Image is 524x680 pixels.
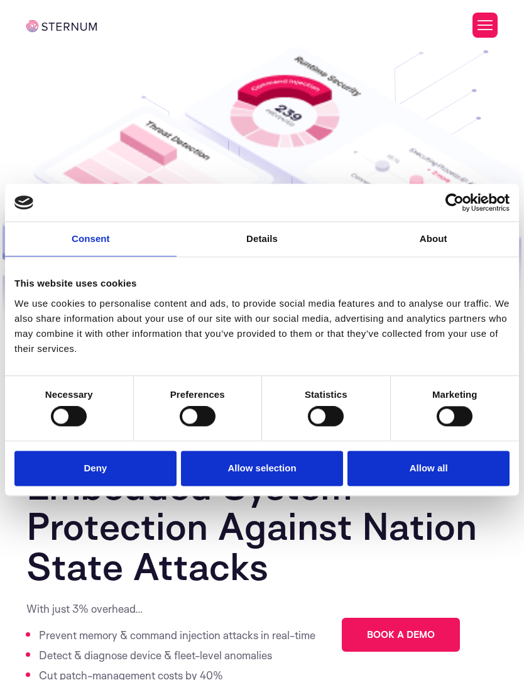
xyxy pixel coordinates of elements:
a: Consent [5,222,177,256]
strong: Statistics [305,389,347,400]
a: Details [177,222,348,256]
p: With just 3% overhead… [26,601,319,617]
div: We use cookies to personalise content and ads, to provide social media features and to analyse ou... [14,296,510,356]
a: Usercentrics Cookiebot - opens in a new window [400,193,510,212]
strong: Marketing [432,389,478,400]
li: Prevent memory & command injection attacks in real-time [39,625,319,645]
img: logo [14,195,33,209]
h1: Embedded System Protection Against Nation State Attacks [26,466,498,586]
a: Book a demo [341,617,461,653]
strong: Necessary [45,389,93,400]
div: This website uses cookies [14,276,510,291]
a: About [347,222,519,256]
span: Book a demo [367,630,435,639]
img: Animation [3,38,521,497]
button: Allow all [347,451,510,486]
button: Deny [14,451,177,486]
button: Toggle Menu [472,13,498,38]
li: Detect & diagnose device & fleet-level anomalies [39,645,319,666]
button: Allow selection [181,451,343,486]
img: sternum iot [26,20,97,32]
strong: Preferences [170,389,225,400]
